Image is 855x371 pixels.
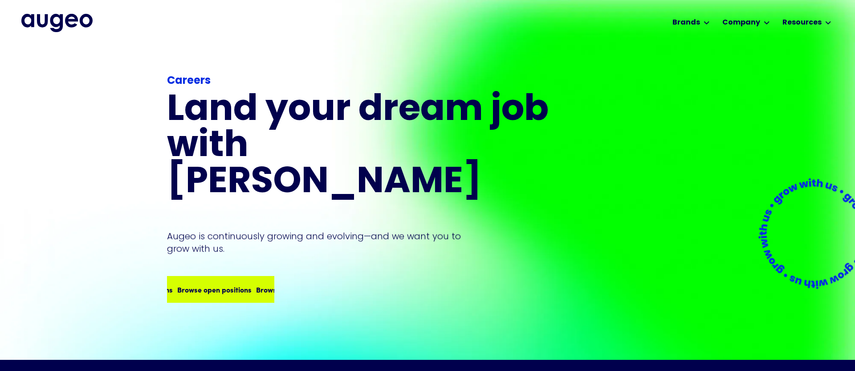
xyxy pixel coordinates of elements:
[249,284,324,295] div: Browse open positions
[722,17,760,28] div: Company
[167,93,552,201] h1: Land your dream job﻿ with [PERSON_NAME]
[21,14,93,32] a: home
[167,76,211,87] strong: Careers
[672,17,700,28] div: Brands
[167,230,473,255] p: Augeo is continuously growing and evolving—and we want you to grow with us.
[171,284,245,295] div: Browse open positions
[21,14,93,32] img: Augeo's full logo in midnight blue.
[782,17,822,28] div: Resources
[167,276,274,303] a: Browse open positionsBrowse open positions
